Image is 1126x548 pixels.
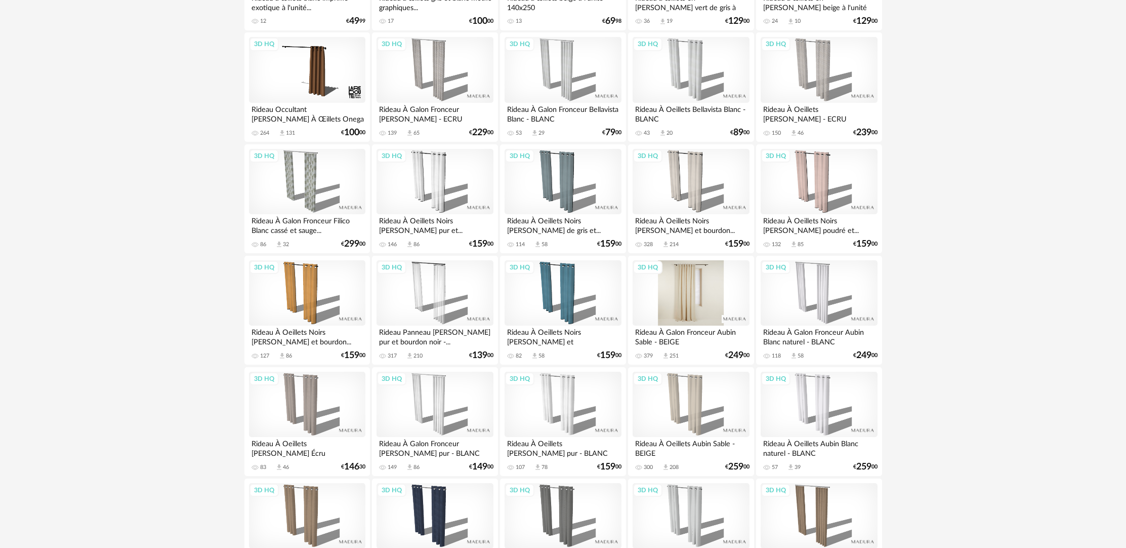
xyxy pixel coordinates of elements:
span: Download icon [406,463,413,471]
div: 12 [260,18,266,25]
span: Download icon [534,241,541,248]
div: 3D HQ [761,372,790,385]
div: 264 [260,130,269,137]
div: 3D HQ [633,261,662,274]
div: 3D HQ [377,37,406,51]
a: 3D HQ Rideau À Oeillets Aubin Sable - BEIGE 300 Download icon 208 €25900 [628,367,754,477]
span: Download icon [406,129,413,137]
span: 159 [600,241,615,248]
div: € 00 [853,129,878,136]
span: 259 [728,463,743,471]
a: 3D HQ Rideau À Galon Fronceur Filico Blanc cassé et sauge... 86 Download icon 32 €29900 [244,144,370,254]
div: 3D HQ [249,372,279,385]
div: 13 [516,18,522,25]
div: € 00 [469,352,493,359]
div: 20 [666,130,673,137]
div: 3D HQ [249,37,279,51]
span: Download icon [275,463,283,471]
span: 159 [600,352,615,359]
div: € 00 [730,129,749,136]
div: € 00 [853,463,878,471]
span: Download icon [278,352,286,360]
div: 3D HQ [505,372,534,385]
span: 100 [344,129,359,136]
span: 100 [472,18,487,25]
div: € 99 [346,18,365,25]
div: 150 [772,130,781,137]
div: 78 [541,464,548,471]
a: 3D HQ Rideau À Oeillets Noirs [PERSON_NAME] et bourdon... 127 Download icon 86 €15900 [244,256,370,365]
div: Rideau À Galon Fronceur [PERSON_NAME] pur - BLANC [377,437,493,457]
div: € 00 [853,18,878,25]
div: 3D HQ [249,484,279,497]
div: Rideau À Galon Fronceur Aubin Blanc naturel - BLANC [761,326,877,346]
span: Download icon [662,241,670,248]
a: 3D HQ Rideau À Oeillets Noirs [PERSON_NAME] poudré et... 132 Download icon 85 €15900 [756,144,882,254]
div: 58 [538,353,545,360]
span: 159 [344,352,359,359]
span: Download icon [406,352,413,360]
span: 259 [856,463,871,471]
div: 132 [772,241,781,248]
div: € 00 [853,241,878,248]
a: 3D HQ Rideau À Oeillets Noirs [PERSON_NAME] et bourdon... 328 Download icon 214 €15900 [628,144,754,254]
div: 214 [670,241,679,248]
div: Rideau Occultant [PERSON_NAME] À Œillets Onega [249,103,365,123]
span: Download icon [659,18,666,25]
div: 29 [538,130,545,137]
div: 118 [772,353,781,360]
div: 3D HQ [377,149,406,163]
span: Download icon [278,129,286,137]
div: 65 [413,130,420,137]
div: 19 [666,18,673,25]
div: 328 [644,241,653,248]
div: 149 [388,464,397,471]
a: 3D HQ Rideau À Galon Fronceur [PERSON_NAME] - ECRU 139 Download icon 65 €22900 [372,32,497,142]
div: 86 [286,353,292,360]
span: Download icon [790,352,798,360]
div: 146 [388,241,397,248]
a: 3D HQ Rideau À Oeillets Aubin Blanc naturel - BLANC 57 Download icon 39 €25900 [756,367,882,477]
span: 159 [600,463,615,471]
div: Rideau À Oeillets Noirs [PERSON_NAME] poudré et... [761,214,877,234]
div: € 00 [469,129,493,136]
div: € 00 [725,18,749,25]
div: 3D HQ [633,372,662,385]
span: 139 [472,352,487,359]
a: 3D HQ Rideau Panneau [PERSON_NAME] pur et bourdon noir -... 317 Download icon 210 €13900 [372,256,497,365]
div: 39 [795,464,801,471]
div: 24 [772,18,778,25]
a: 3D HQ Rideau Occultant [PERSON_NAME] À Œillets Onega 264 Download icon 131 €10000 [244,32,370,142]
div: Rideau À Oeillets Noirs [PERSON_NAME] pur et... [377,214,493,234]
div: € 00 [853,352,878,359]
span: Download icon [531,352,538,360]
span: 129 [728,18,743,25]
div: 300 [644,464,653,471]
span: 159 [856,241,871,248]
div: 83 [260,464,266,471]
div: Rideau À Oeillets Bellavista Blanc - BLANC [633,103,749,123]
div: 10 [795,18,801,25]
span: 299 [344,241,359,248]
div: 3D HQ [505,484,534,497]
div: Rideau À Oeillets Noirs [PERSON_NAME] et [PERSON_NAME]... [505,326,621,346]
a: 3D HQ Rideau À Oeillets [PERSON_NAME] Écru multicolore... 83 Download icon 46 €14630 [244,367,370,477]
div: € 00 [725,463,749,471]
div: 46 [283,464,289,471]
div: € 00 [597,241,621,248]
div: 53 [516,130,522,137]
a: 3D HQ Rideau À Galon Fronceur Aubin Sable - BEIGE 379 Download icon 251 €24900 [628,256,754,365]
div: 46 [798,130,804,137]
span: 49 [349,18,359,25]
span: 239 [856,129,871,136]
div: 139 [388,130,397,137]
a: 3D HQ Rideau À Galon Fronceur Aubin Blanc naturel - BLANC 118 Download icon 58 €24900 [756,256,882,365]
div: 43 [644,130,650,137]
div: 3D HQ [761,484,790,497]
div: € 00 [725,241,749,248]
a: 3D HQ Rideau À Galon Fronceur [PERSON_NAME] pur - BLANC 149 Download icon 86 €14900 [372,367,497,477]
a: 3D HQ Rideau À Oeillets Noirs [PERSON_NAME] de gris et... 114 Download icon 58 €15900 [500,144,625,254]
div: € 30 [341,463,365,471]
span: Download icon [662,463,670,471]
span: Download icon [787,463,795,471]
